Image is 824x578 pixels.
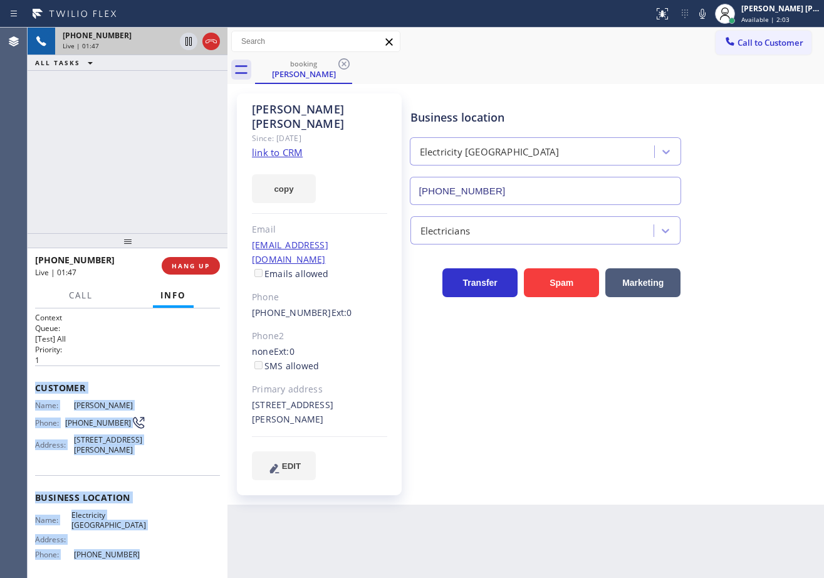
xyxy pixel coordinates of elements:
[202,33,220,50] button: Hang up
[71,510,146,530] span: Electricity [GEOGRAPHIC_DATA]
[252,174,316,203] button: copy
[35,58,80,67] span: ALL TASKS
[254,361,263,369] input: SMS allowed
[153,283,194,308] button: Info
[162,257,220,275] button: HANG UP
[252,360,319,372] label: SMS allowed
[252,398,387,427] div: [STREET_ADDRESS][PERSON_NAME]
[420,145,560,159] div: Electricity [GEOGRAPHIC_DATA]
[420,223,470,238] div: Electricians
[35,254,115,266] span: [PHONE_NUMBER]
[35,418,65,428] span: Phone:
[35,323,220,334] h2: Queue:
[35,334,220,344] p: [Test] All
[63,41,99,50] span: Live | 01:47
[35,515,71,525] span: Name:
[74,435,146,455] span: [STREET_ADDRESS][PERSON_NAME]
[738,37,803,48] span: Call to Customer
[274,345,295,357] span: Ext: 0
[605,268,681,297] button: Marketing
[35,491,220,503] span: Business location
[741,15,790,24] span: Available | 2:03
[716,31,811,55] button: Call to Customer
[694,5,711,23] button: Mute
[252,382,387,397] div: Primary address
[741,3,820,14] div: [PERSON_NAME] [PERSON_NAME] Dahil
[69,290,93,301] span: Call
[35,535,74,544] span: Address:
[35,355,220,365] p: 1
[282,461,301,471] span: EDIT
[254,269,263,277] input: Emails allowed
[160,290,186,301] span: Info
[252,239,328,265] a: [EMAIL_ADDRESS][DOMAIN_NAME]
[172,261,210,270] span: HANG UP
[35,312,220,323] h1: Context
[65,418,131,428] span: [PHONE_NUMBER]
[28,55,105,70] button: ALL TASKS
[35,401,74,410] span: Name:
[410,177,682,205] input: Phone Number
[232,31,400,51] input: Search
[252,345,387,374] div: none
[35,267,76,278] span: Live | 01:47
[35,440,74,449] span: Address:
[410,109,681,126] div: Business location
[252,329,387,344] div: Phone2
[61,283,100,308] button: Call
[442,268,518,297] button: Transfer
[74,550,146,559] span: [PHONE_NUMBER]
[35,382,220,394] span: Customer
[256,59,351,68] div: booking
[35,550,74,559] span: Phone:
[524,268,599,297] button: Spam
[256,56,351,83] div: Blake Gill
[35,344,220,355] h2: Priority:
[74,401,146,410] span: [PERSON_NAME]
[256,68,351,80] div: [PERSON_NAME]
[180,33,197,50] button: Hold Customer
[252,268,329,280] label: Emails allowed
[252,290,387,305] div: Phone
[252,131,387,145] div: Since: [DATE]
[252,102,387,131] div: [PERSON_NAME] [PERSON_NAME]
[252,451,316,480] button: EDIT
[252,307,331,318] a: [PHONE_NUMBER]
[63,30,132,41] span: [PHONE_NUMBER]
[252,146,303,159] a: link to CRM
[252,223,387,237] div: Email
[331,307,352,318] span: Ext: 0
